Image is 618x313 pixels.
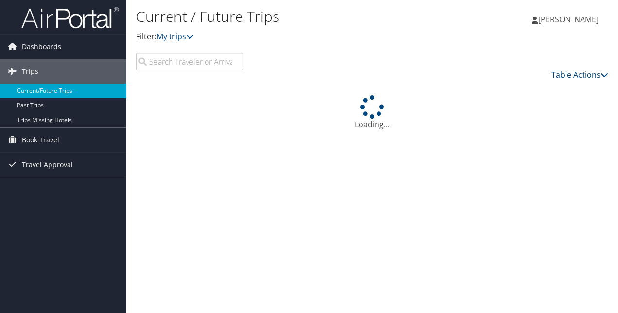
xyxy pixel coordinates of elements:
[22,153,73,177] span: Travel Approval
[22,59,38,84] span: Trips
[532,5,608,34] a: [PERSON_NAME]
[136,6,451,27] h1: Current / Future Trips
[156,31,194,42] a: My trips
[22,128,59,152] span: Book Travel
[136,31,451,43] p: Filter:
[136,53,243,70] input: Search Traveler or Arrival City
[551,70,608,80] a: Table Actions
[21,6,119,29] img: airportal-logo.png
[22,35,61,59] span: Dashboards
[538,14,599,25] span: [PERSON_NAME]
[136,95,608,130] div: Loading...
